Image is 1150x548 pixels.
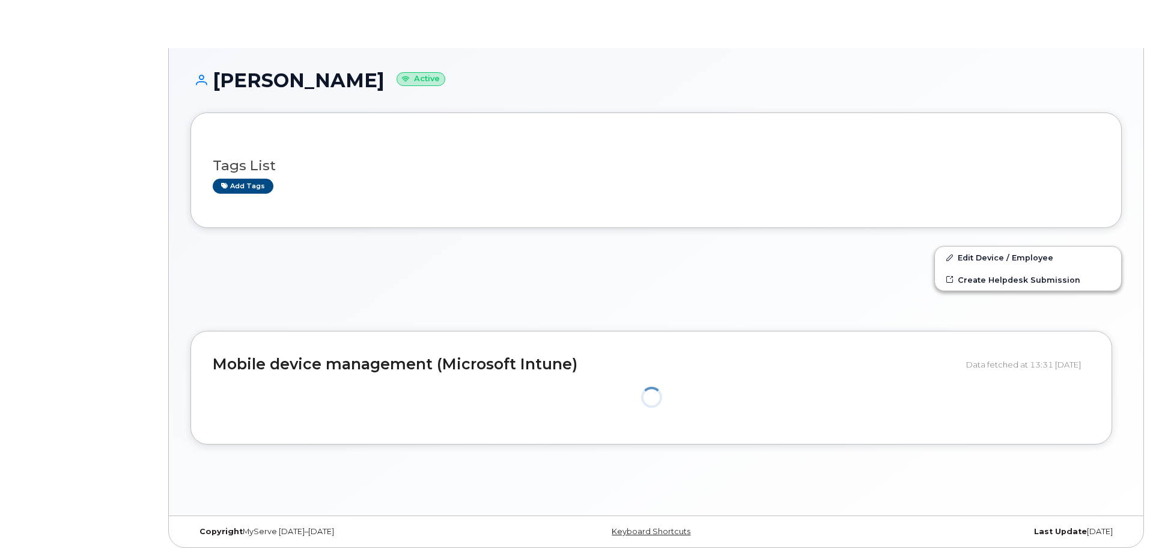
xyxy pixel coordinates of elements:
[213,179,273,194] a: Add tags
[397,72,445,86] small: Active
[612,527,690,536] a: Keyboard Shortcuts
[199,527,243,536] strong: Copyright
[811,527,1122,537] div: [DATE]
[966,353,1090,376] div: Data fetched at 13:31 [DATE]
[213,356,957,373] h2: Mobile device management (Microsoft Intune)
[213,158,1100,173] h3: Tags List
[190,70,1122,91] h1: [PERSON_NAME]
[935,269,1121,291] a: Create Helpdesk Submission
[1034,527,1087,536] strong: Last Update
[190,527,501,537] div: MyServe [DATE]–[DATE]
[935,247,1121,268] a: Edit Device / Employee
